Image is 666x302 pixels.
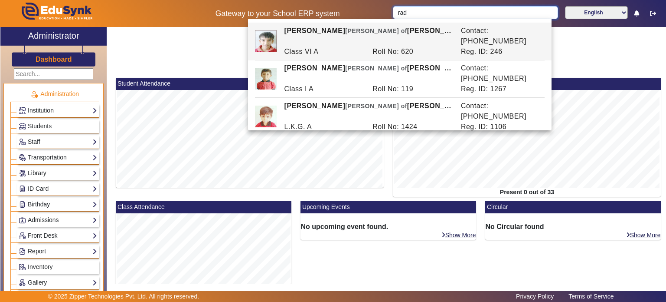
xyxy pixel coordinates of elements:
div: Roll No: 1424 [368,122,457,132]
h2: Administrator [28,30,79,41]
mat-card-header: Upcoming Events [300,201,476,213]
img: Inventory.png [19,264,26,270]
mat-card-header: Class Attendance [116,201,291,213]
img: Students.png [19,123,26,129]
mat-card-header: Student Attendance [116,78,384,90]
a: Administrator [0,27,107,46]
mat-card-header: Circular [485,201,661,213]
div: [PERSON_NAME] [PERSON_NAME] [280,63,456,84]
input: Search [393,6,558,19]
img: 74eba648-171d-4f23-874d-337975af01d7 [255,106,277,127]
div: Roll No: 119 [368,84,457,94]
span: [PERSON_NAME] of [345,65,407,72]
div: [PERSON_NAME] [PERSON_NAME] [280,26,456,46]
a: Show More [441,231,477,239]
p: © 2025 Zipper Technologies Pvt. Ltd. All rights reserved. [48,292,199,301]
span: Students [28,123,52,129]
div: L.K.G. A [280,122,368,132]
a: Show More [626,231,661,239]
a: Students [19,121,97,131]
img: Administration.png [30,90,38,98]
a: Dashboard [35,55,72,64]
div: Roll No: 620 [368,46,457,57]
h5: Gateway to your School ERP system [171,9,384,18]
div: Contact: [PHONE_NUMBER] [456,101,545,122]
a: Privacy Policy [512,291,558,302]
h6: No Circular found [485,222,661,231]
div: Class VI A [280,46,368,57]
h6: No upcoming event found. [300,222,476,231]
div: Contact: [PHONE_NUMBER] [456,26,545,46]
img: 8e995cb8-d28e-478b-b9ca-0d33d81cbff7 [255,68,277,90]
span: Inventory [28,263,53,270]
div: [PERSON_NAME] [PERSON_NAME] RAM MEENA [280,101,456,122]
span: [PERSON_NAME] of [345,27,407,34]
a: Terms of Service [564,291,618,302]
div: Reg. ID: 246 [456,46,545,57]
div: Contact: [PHONE_NUMBER] [456,63,545,84]
h3: Dashboard [36,55,72,63]
h2: [GEOGRAPHIC_DATA] [111,70,666,78]
div: Reg. ID: 1267 [456,84,545,94]
span: [PERSON_NAME] of [345,103,407,110]
div: Class I A [280,84,368,94]
img: 7e6568b8-7bad-4cde-8b29-2be08c723f60 [255,30,277,52]
div: Present 0 out of 33 [393,188,661,197]
div: Reg. ID: 1106 [456,122,545,132]
input: Search... [14,68,93,80]
a: Inventory [19,262,97,272]
p: Administration [10,90,99,99]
